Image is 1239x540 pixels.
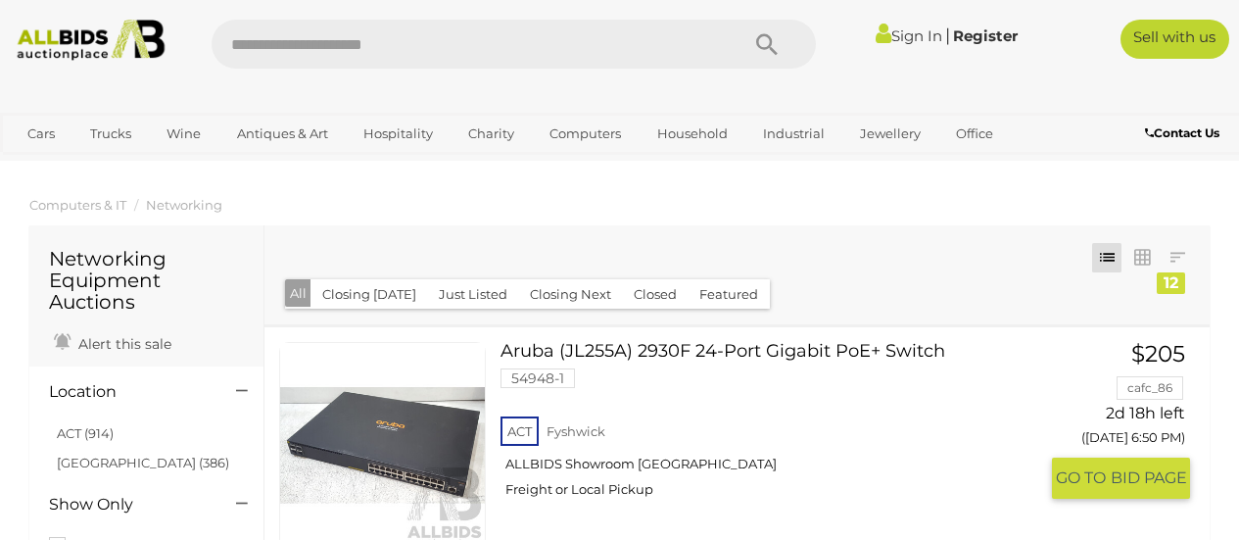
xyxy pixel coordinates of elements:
a: Hospitality [351,118,446,150]
a: Aruba (JL255A) 2930F 24-Port Gigabit PoE+ Switch 54948-1 ACT Fyshwick ALLBIDS Showroom [GEOGRAPHI... [515,342,1037,514]
button: GO TOBID PAGE [1052,458,1190,498]
a: Computers [537,118,634,150]
a: $205 cafc_86 2d 18h left ([DATE] 6:50 PM) GO TOBID PAGE [1067,342,1190,501]
span: GO TO [1056,467,1111,488]
span: Alert this sale [73,335,171,353]
div: 12 [1157,272,1185,294]
button: Featured [688,279,770,310]
b: Contact Us [1145,125,1219,140]
a: [GEOGRAPHIC_DATA] [90,150,255,182]
a: Sports [15,150,80,182]
a: Cars [15,118,68,150]
a: ACT (914) [57,425,114,441]
span: $205 [1131,340,1185,368]
button: Closing Next [518,279,623,310]
span: | [945,25,950,46]
a: Sign In [876,26,942,45]
a: Alert this sale [49,327,176,357]
a: Jewellery [847,118,933,150]
a: Sell with us [1120,20,1229,59]
a: Computers & IT [29,197,126,213]
button: Search [718,20,816,69]
a: Office [943,118,1006,150]
h1: Networking Equipment Auctions [49,248,244,313]
a: Antiques & Art [224,118,341,150]
h4: Location [49,383,207,401]
button: Closed [622,279,689,310]
a: Register [953,26,1018,45]
button: All [285,279,311,308]
a: Charity [455,118,527,150]
a: Networking [146,197,222,213]
a: [GEOGRAPHIC_DATA] (386) [57,455,229,470]
button: Just Listed [427,279,519,310]
img: Allbids.com.au [9,20,172,61]
button: Closing [DATE] [310,279,428,310]
span: BID PAGE [1111,467,1187,488]
h4: Show Only [49,496,207,514]
a: Industrial [750,118,837,150]
a: Contact Us [1145,123,1224,144]
a: Trucks [77,118,144,150]
a: Wine [154,118,214,150]
a: Household [644,118,740,150]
